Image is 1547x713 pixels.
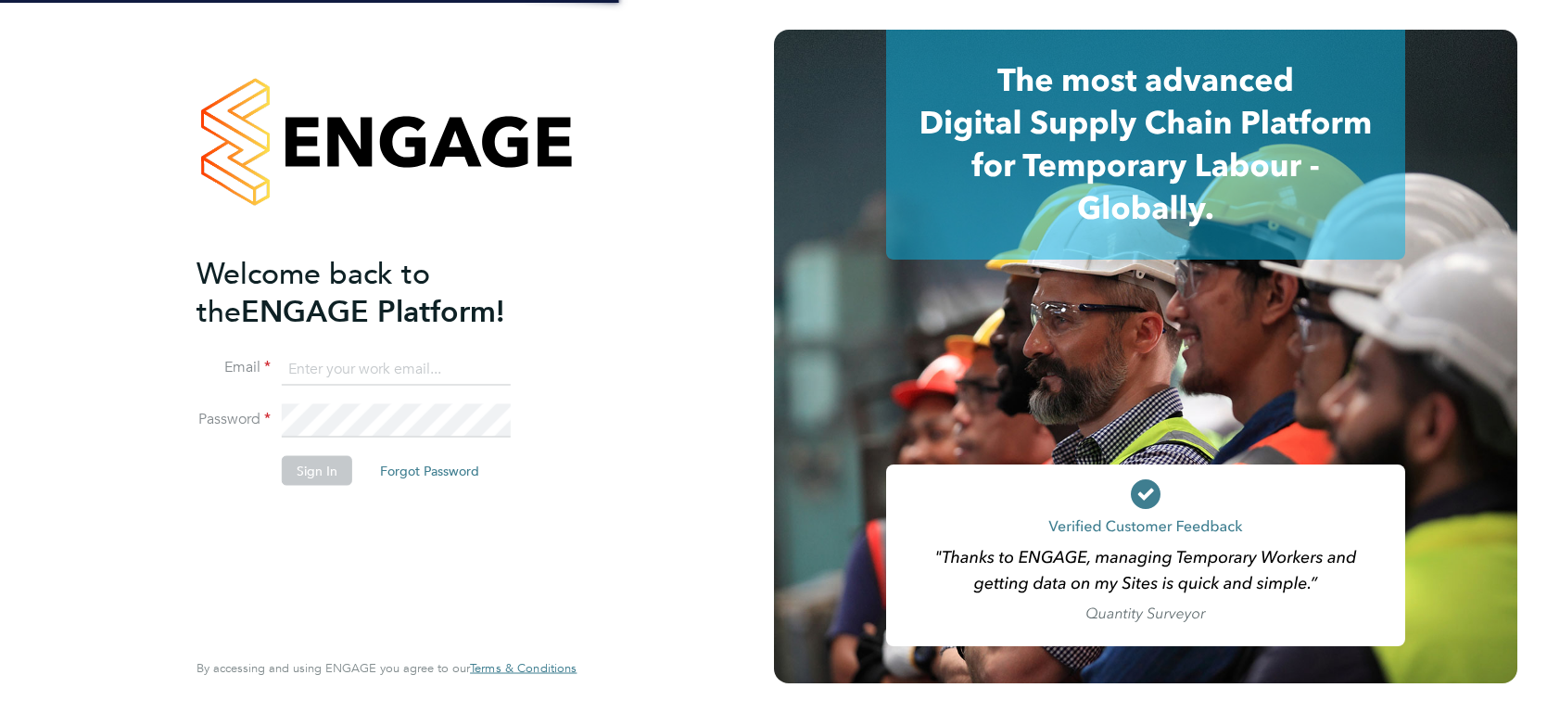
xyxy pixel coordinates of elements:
[365,456,494,486] button: Forgot Password
[197,255,430,329] span: Welcome back to the
[470,660,577,676] span: Terms & Conditions
[197,410,271,429] label: Password
[197,660,577,676] span: By accessing and using ENGAGE you agree to our
[470,661,577,676] a: Terms & Conditions
[282,456,352,486] button: Sign In
[197,358,271,377] label: Email
[282,352,511,386] input: Enter your work email...
[197,254,558,330] h2: ENGAGE Platform!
